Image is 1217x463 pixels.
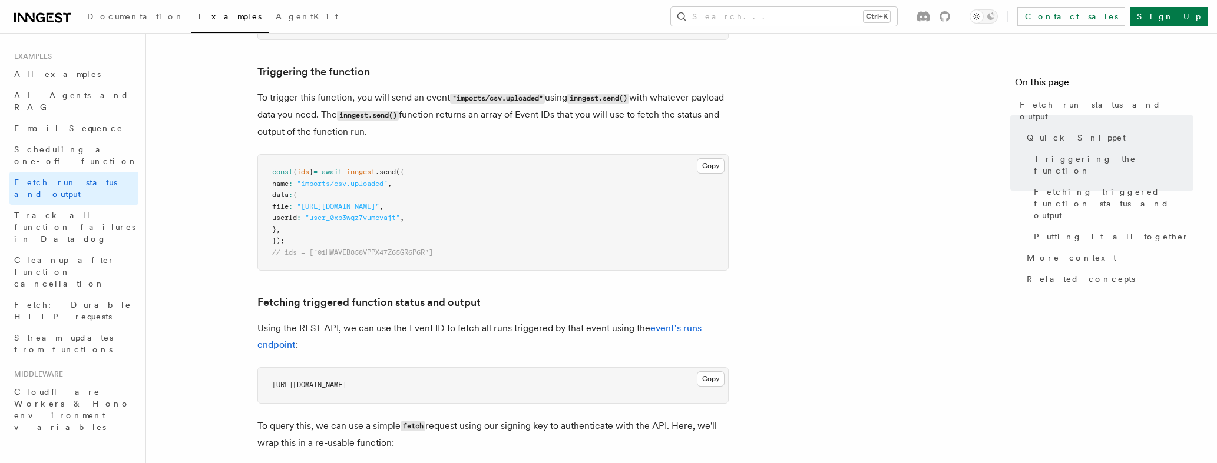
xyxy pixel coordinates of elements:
span: Examples [199,12,262,21]
span: ids [297,168,309,176]
button: Copy [697,371,725,387]
span: const [272,168,293,176]
span: await [322,168,342,176]
button: Toggle dark mode [970,9,998,24]
span: userId [272,214,297,222]
span: AgentKit [276,12,338,21]
span: , [388,179,392,188]
span: Middleware [9,369,63,379]
span: } [309,168,313,176]
span: = [313,168,318,176]
span: , [276,225,280,234]
a: AI Agents and RAG [9,85,138,118]
span: AI Agents and RAG [14,91,129,112]
span: Documentation [87,12,184,21]
a: Examples [191,4,269,33]
a: Fetch run status and output [9,172,138,205]
a: Quick Snippet [1022,127,1193,148]
span: , [400,214,404,222]
span: : [289,179,293,188]
a: Contact sales [1017,7,1125,26]
a: Putting it all together [1029,226,1193,247]
span: : [289,191,293,199]
span: "[URL][DOMAIN_NAME]" [297,202,379,211]
a: Cleanup after function cancellation [9,249,138,294]
code: fetch [401,421,425,431]
a: Email Sequence [9,118,138,139]
span: More context [1027,252,1116,264]
span: file [272,202,289,211]
a: Fetch: Durable HTTP requests [9,294,138,327]
span: , [379,202,383,211]
span: // ids = ["01HWAVEB858VPPX47Z65GR6P6R"] [272,248,433,257]
span: Fetch: Durable HTTP requests [14,300,131,321]
span: All examples [14,69,101,79]
code: inngest.send() [337,111,399,121]
span: Scheduling a one-off function [14,145,138,166]
span: Fetching triggered function status and output [1034,186,1193,221]
span: }); [272,237,285,245]
span: { [293,168,297,176]
span: : [289,202,293,211]
a: Track all function failures in Datadog [9,205,138,249]
span: Cloudflare Workers & Hono environment variables [14,387,130,432]
a: More context [1022,247,1193,268]
span: .send [375,168,396,176]
span: Triggering the function [1034,153,1193,176]
span: Fetch run status and output [14,178,117,199]
a: AgentKit [269,4,345,32]
h4: On this page [1015,75,1193,94]
span: name [272,179,289,188]
span: inngest [346,168,375,176]
a: Fetching triggered function status and output [257,294,481,311]
a: Stream updates from functions [9,327,138,360]
a: Related concepts [1022,268,1193,289]
code: inngest.send() [567,94,629,104]
span: ({ [396,168,404,176]
a: Triggering the function [257,64,370,80]
span: } [272,225,276,234]
span: "imports/csv.uploaded" [297,179,388,188]
a: Fetching triggered function status and output [1029,181,1193,226]
span: Email Sequence [14,124,123,133]
span: data [272,191,289,199]
span: Quick Snippet [1027,132,1126,144]
code: "imports/csv.uploaded" [450,94,545,104]
span: [URL][DOMAIN_NAME] [272,381,346,389]
span: : [297,214,301,222]
p: To query this, we can use a simple request using our signing key to authenticate with the API. He... [257,418,729,451]
span: Fetch run status and output [1020,99,1193,122]
a: Triggering the function [1029,148,1193,181]
span: { [293,191,297,199]
a: Sign Up [1130,7,1208,26]
a: Cloudflare Workers & Hono environment variables [9,381,138,438]
p: To trigger this function, you will send an event using with whatever payload data you need. The f... [257,89,729,140]
span: Putting it all together [1034,231,1189,242]
span: Examples [9,52,52,61]
kbd: Ctrl+K [864,11,890,22]
span: Track all function failures in Datadog [14,211,135,244]
span: Related concepts [1027,273,1135,285]
a: Scheduling a one-off function [9,139,138,172]
span: "user_0xp3wqz7vumcvajt" [305,214,400,222]
span: Cleanup after function cancellation [14,255,115,288]
a: All examples [9,64,138,85]
a: Fetch run status and output [1015,94,1193,127]
a: Documentation [80,4,191,32]
p: Using the REST API, we can use the Event ID to fetch all runs triggered by that event using the : [257,320,729,353]
button: Search...Ctrl+K [671,7,897,26]
button: Copy [697,158,725,174]
span: Stream updates from functions [14,333,113,354]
